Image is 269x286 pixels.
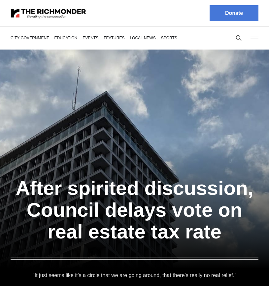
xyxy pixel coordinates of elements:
[104,36,124,40] a: Features
[234,33,244,43] button: Search this site
[11,36,49,40] a: City Government
[130,36,155,40] a: Local News
[16,177,253,243] a: After spirited discussion, Council delays vote on real estate tax rate
[54,36,77,40] a: Education
[161,36,177,40] a: Sports
[210,5,258,21] a: Donate
[83,36,98,40] a: Events
[33,271,236,280] p: "It just seems like it's a circle that we are going around, that there's really no real relief."
[11,8,86,19] img: The Richmonder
